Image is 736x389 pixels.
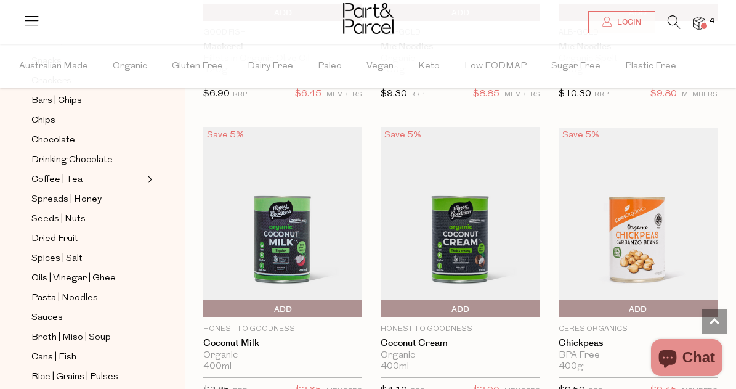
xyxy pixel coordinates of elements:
[144,172,153,187] button: Expand/Collapse Coffee | Tea
[559,300,718,317] button: Add To Parcel
[410,91,424,98] small: RRP
[172,45,223,88] span: Gluten Free
[31,113,55,128] span: Chips
[504,91,540,98] small: MEMBERS
[588,11,655,33] a: Login
[31,271,116,286] span: Oils | Vinegar | Ghee
[248,45,293,88] span: Dairy Free
[559,324,718,335] p: Ceres Organics
[233,91,247,98] small: RRP
[650,86,677,102] span: $9.80
[31,113,144,128] a: Chips
[31,271,144,286] a: Oils | Vinegar | Ghee
[706,16,718,27] span: 4
[31,152,144,168] a: Drinking Chocolate
[31,290,144,306] a: Pasta | Noodles
[203,127,362,317] img: Coconut Milk
[381,300,540,317] button: Add To Parcel
[203,300,362,317] button: Add To Parcel
[203,350,362,361] div: Organic
[31,153,113,168] span: Drinking Chocolate
[31,212,86,227] span: Seeds | Nuts
[693,17,705,30] a: 4
[647,339,726,379] inbox-online-store-chat: Shopify online store chat
[31,133,144,148] a: Chocolate
[31,231,144,247] a: Dried Fruit
[625,45,676,88] span: Plastic Free
[203,89,230,99] span: $6.90
[113,45,147,88] span: Organic
[473,86,499,102] span: $8.85
[381,350,540,361] div: Organic
[31,192,144,207] a: Spreads | Honey
[559,361,583,372] span: 400g
[203,338,362,349] a: Coconut Milk
[559,350,718,361] div: BPA Free
[381,324,540,335] p: Honest to Goodness
[31,252,83,266] span: Spices | Salt
[31,291,98,306] span: Pasta | Noodles
[343,3,394,34] img: Part&Parcel
[381,127,425,144] div: Save 5%
[318,45,342,88] span: Paleo
[31,350,144,365] a: Cans | Fish
[31,192,102,207] span: Spreads | Honey
[31,330,111,345] span: Broth | Miso | Soup
[594,91,609,98] small: RRP
[31,93,144,109] a: Bars | Chips
[31,251,144,266] a: Spices | Salt
[203,361,232,372] span: 400ml
[203,324,362,335] p: Honest to Goodness
[559,338,718,349] a: Chickpeas
[464,45,527,88] span: Low FODMAP
[682,91,718,98] small: MEMBERS
[31,232,78,247] span: Dried Fruit
[31,350,76,365] span: Cans | Fish
[381,361,409,372] span: 400ml
[31,94,82,109] span: Bars | Chips
[559,128,718,316] img: Chickpeas
[19,45,88,88] span: Australian Made
[366,45,394,88] span: Vegan
[551,45,601,88] span: Sugar Free
[559,127,603,144] div: Save 5%
[31,370,118,385] span: Rice | Grains | Pulses
[203,127,248,144] div: Save 5%
[559,89,591,99] span: $10.30
[31,133,75,148] span: Chocolate
[295,86,321,102] span: $6.45
[381,127,540,317] img: Coconut Cream
[31,310,144,326] a: Sauces
[381,89,407,99] span: $9.30
[31,173,83,187] span: Coffee | Tea
[326,91,362,98] small: MEMBERS
[381,338,540,349] a: Coconut Cream
[31,330,144,345] a: Broth | Miso | Soup
[418,45,440,88] span: Keto
[614,17,641,28] span: Login
[31,369,144,385] a: Rice | Grains | Pulses
[31,172,144,187] a: Coffee | Tea
[31,311,63,326] span: Sauces
[31,211,144,227] a: Seeds | Nuts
